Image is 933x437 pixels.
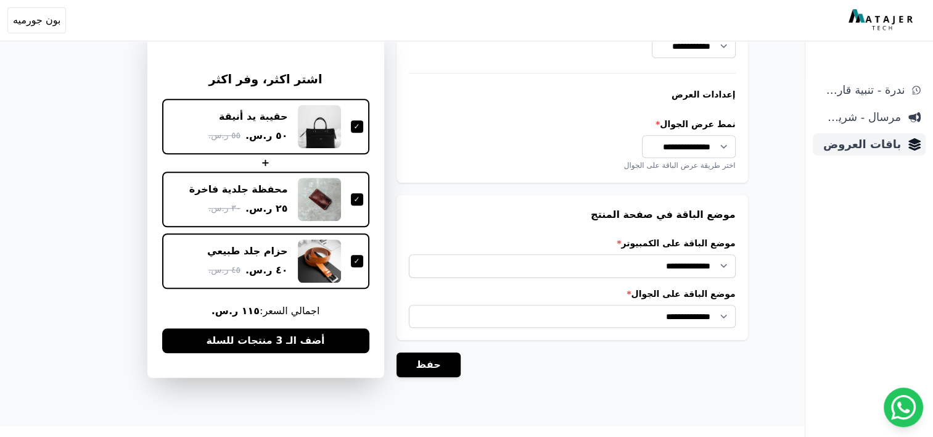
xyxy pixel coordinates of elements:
[245,201,288,216] span: ٢٥ ر.س.
[208,129,240,142] span: ٥٥ ر.س.
[245,263,288,278] span: ٤٠ ر.س.
[208,264,240,277] span: ٤٥ ر.س.
[409,88,736,101] h4: إعدادات العرض
[206,333,324,348] span: أضف الـ 3 منتجات للسلة
[409,160,736,170] div: اختر طريقة عرض الباقة على الجوال
[13,13,60,28] span: بون جورميه
[298,104,341,148] img: حقيبة يد أنيقة
[397,352,461,377] button: حفظ
[157,29,374,56] h3: معاينة لشكل الباقة على الجوال
[162,71,369,89] h3: اشتر اكثر، وفر اكثر
[245,128,288,143] span: ٥٠ ر.س.
[162,328,369,352] button: أضف الـ 3 منتجات للسلة
[409,207,736,222] h3: موضع الباقة في صفحة المنتج
[207,244,288,257] div: حزام جلد طبيعي
[162,155,369,170] div: +
[298,239,341,282] img: حزام جلد طبيعي
[212,304,260,316] b: ١١٥ ر.س.
[849,9,916,31] img: MatajerTech Logo
[818,109,901,126] span: مرسال - شريط دعاية
[818,81,905,99] span: ندرة - تنبية قارب علي النفاذ
[409,118,736,130] label: نمط عرض الجوال
[818,136,901,153] span: باقات العروض
[409,288,736,300] label: موضع الباقة على الجوال
[189,182,288,196] div: محفظة جلدية فاخرة
[298,177,341,220] img: محفظة جلدية فاخرة
[162,303,369,318] span: اجمالي السعر:
[409,237,736,249] label: موضع الباقة على الكمبيوتر
[208,202,240,215] span: ٣٠ ر.س.
[219,109,287,123] div: حقيبة يد أنيقة
[7,7,66,33] button: بون جورميه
